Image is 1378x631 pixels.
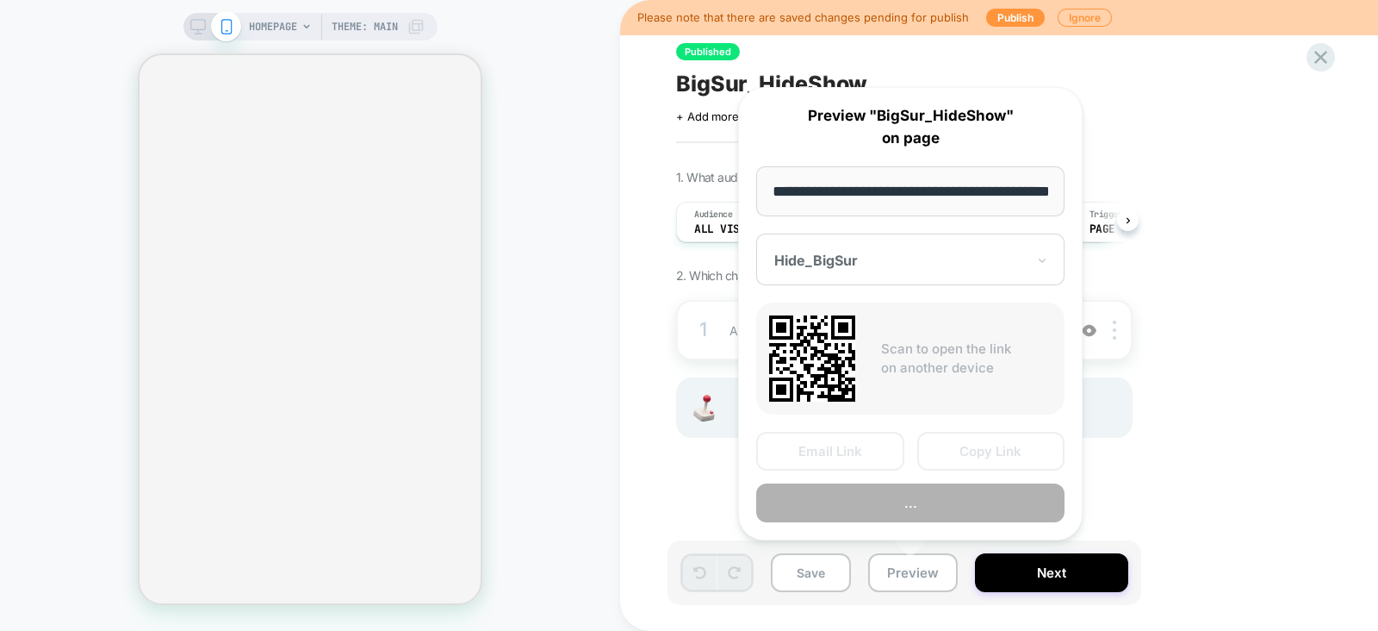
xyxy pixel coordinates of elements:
[756,105,1065,149] p: Preview "BigSur_HideShow" on page
[868,553,958,592] button: Preview
[1089,209,1123,221] span: Trigger
[986,9,1045,27] button: Publish
[975,553,1128,592] button: Next
[676,71,867,97] span: BigSur_HideShow
[756,432,904,471] button: Email Link
[917,432,1065,471] button: Copy Link
[694,209,733,221] span: Audience
[249,13,297,41] span: HOMEPAGE
[676,268,901,283] span: 2. Which changes the experience contains?
[332,13,398,41] span: Theme: MAIN
[676,170,946,184] span: 1. What audience and where will the experience run?
[1089,223,1148,235] span: Page Load
[1113,321,1116,340] img: close
[1058,9,1112,27] button: Ignore
[881,340,1052,378] p: Scan to open the link on another device
[686,395,721,422] img: Joystick
[676,109,762,123] span: + Add more info
[694,223,773,235] span: All Visitors
[771,553,851,592] button: Save
[756,484,1065,522] button: ...
[676,43,740,60] span: Published
[695,313,712,347] div: 1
